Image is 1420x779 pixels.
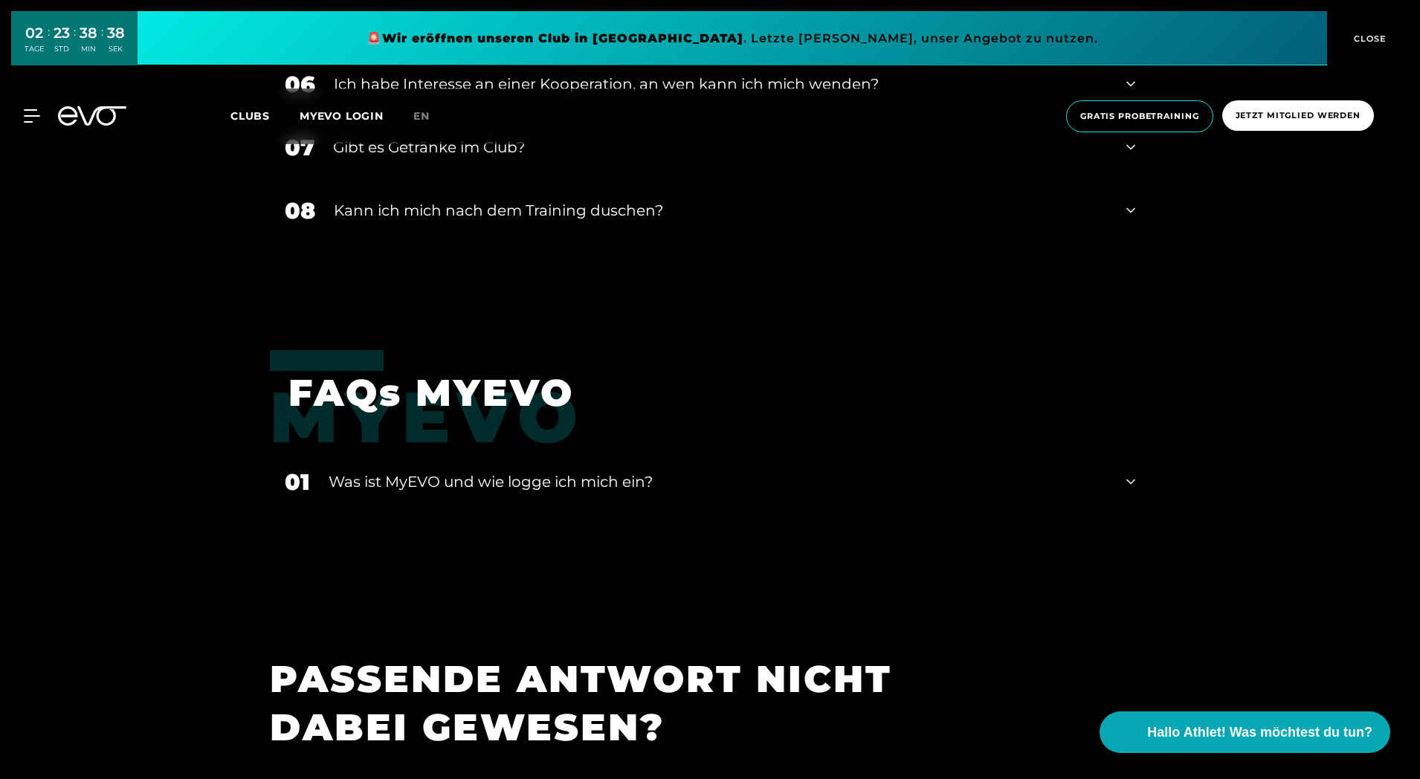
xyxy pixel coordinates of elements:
div: : [101,24,103,63]
a: Jetzt Mitglied werden [1218,100,1378,132]
span: CLOSE [1350,32,1387,45]
a: Gratis Probetraining [1062,100,1218,132]
span: Clubs [230,109,270,123]
div: : [48,24,50,63]
a: Clubs [230,109,300,123]
div: 23 [54,22,70,44]
h1: FAQs MYEVO [288,369,1113,417]
div: STD [54,44,70,54]
div: TAGE [25,44,44,54]
span: Jetzt Mitglied werden [1236,109,1361,122]
button: Hallo Athlet! Was möchtest du tun? [1100,711,1390,753]
div: 08 [285,194,315,227]
div: 02 [25,22,44,44]
div: 01 [285,465,310,499]
div: Kann ich mich nach dem Training duschen? [334,199,1108,222]
div: MIN [80,44,97,54]
span: Gratis Probetraining [1080,110,1199,123]
h1: PASSENDE ANTWORT NICHT DABEI GEWESEN? [270,655,939,751]
div: 38 [80,22,97,44]
div: SEK [107,44,125,54]
a: en [413,108,448,125]
a: MYEVO LOGIN [300,109,384,123]
span: Hallo Athlet! Was möchtest du tun? [1147,723,1372,743]
div: Was ist MyEVO und wie logge ich mich ein? [329,471,1108,493]
div: : [74,24,76,63]
div: 38 [107,22,125,44]
button: CLOSE [1327,11,1409,65]
span: en [413,109,430,123]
